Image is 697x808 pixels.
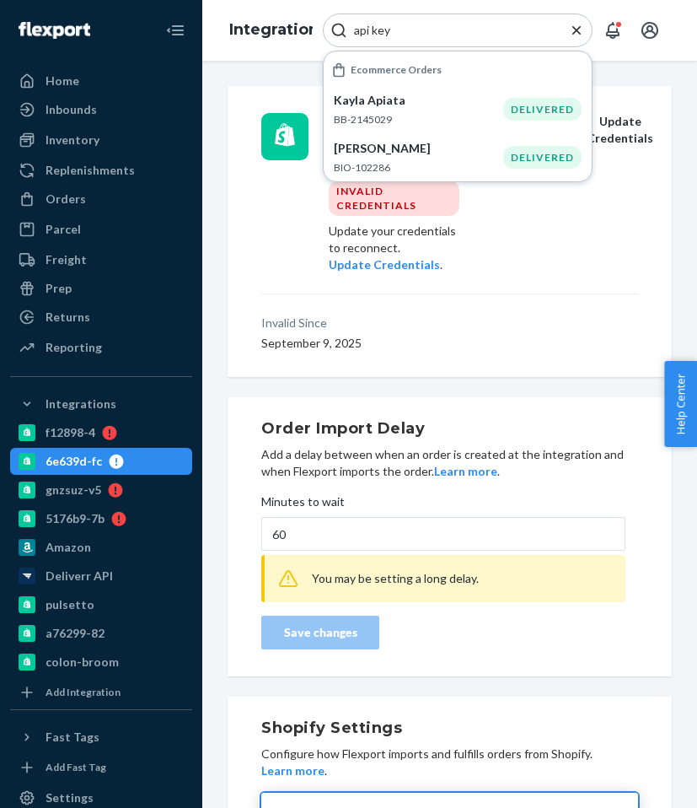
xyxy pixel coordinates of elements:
[10,275,192,302] a: Prep
[569,113,657,147] button: Update Credentials
[46,539,91,556] div: Amazon
[329,223,459,273] div: Update your credentials to reconnect. .
[229,20,327,39] a: Integrations
[10,505,192,532] a: 5176b9-7b
[46,568,113,584] div: Deliverr API
[261,335,362,352] p: September 9, 2025
[46,309,90,326] div: Returns
[46,280,72,297] div: Prep
[46,625,105,642] div: a76299-82
[46,654,119,671] div: colon-broom
[46,73,79,89] div: Home
[46,424,95,441] div: f12898-4
[46,453,102,470] div: 6e639d-fc
[261,746,638,779] p: Configure how Flexport imports and fulfills orders from Shopify. .
[10,477,192,504] a: gnzsuz-v5
[10,391,192,417] button: Integrations
[261,762,324,779] button: Learn more
[351,64,442,75] h6: Ecommerce Orders
[10,334,192,361] a: Reporting
[10,419,192,446] a: f12898-4
[261,616,379,649] button: Save changes
[10,757,192,778] a: Add Fast Tag
[216,6,340,55] ol: breadcrumbs
[46,251,87,268] div: Freight
[10,682,192,703] a: Add Integration
[46,510,105,527] div: 5176b9-7b
[46,482,101,498] div: gnzsuz-v5
[46,162,135,179] div: Replenishments
[261,517,625,551] input: Minutes to wait
[10,186,192,213] a: Orders
[10,246,192,273] a: Freight
[46,221,81,238] div: Parcel
[503,98,582,121] div: DELIVERED
[46,191,86,207] div: Orders
[664,361,697,447] button: Help Center
[10,591,192,618] a: pulsetto
[10,127,192,154] a: Inventory
[46,685,121,699] div: Add Integration
[10,304,192,331] a: Returns
[10,67,192,94] a: Home
[46,789,94,806] div: Settings
[46,760,106,774] div: Add Fast Tag
[10,620,192,647] a: a76299-82
[633,13,667,47] button: Open account menu
[158,13,192,47] button: Close Navigation
[312,571,479,585] span: You may be setting a long delay.
[46,596,94,613] div: pulsetto
[46,132,99,148] div: Inventory
[347,22,555,39] input: Search Input
[334,112,503,127] p: BB-2145029
[276,624,365,641] div: Save changes
[46,396,116,412] div: Integrations
[10,724,192,751] button: Fast Tags
[334,160,503,175] p: BIO-102286
[46,729,99,746] div: Fast Tags
[596,13,630,47] button: Open notifications
[330,22,347,39] svg: Search Icon
[10,448,192,475] a: 6e639d-fc
[334,140,503,157] p: [PERSON_NAME]
[261,417,638,439] h2: Order Import Delay
[261,446,638,480] p: Add a delay between when an order is created at the integration and when Flexport imports the ord...
[434,463,497,480] button: Learn more
[503,146,582,169] div: DELIVERED
[334,92,503,109] p: Kayla Apiata
[19,22,90,39] img: Flexport logo
[261,493,345,517] span: Minutes to wait
[329,180,459,216] div: Invalid Credentials
[10,96,192,123] a: Inbounds
[46,339,102,356] div: Reporting
[329,256,440,273] button: Update Credentials
[568,22,585,40] button: Close Search
[10,157,192,184] a: Replenishments
[10,216,192,243] a: Parcel
[10,563,192,590] a: Deliverr API
[261,717,638,739] h2: Shopify Settings
[261,315,362,331] p: Invalid Since
[10,649,192,676] a: colon-broom
[10,534,192,561] a: Amazon
[46,101,97,118] div: Inbounds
